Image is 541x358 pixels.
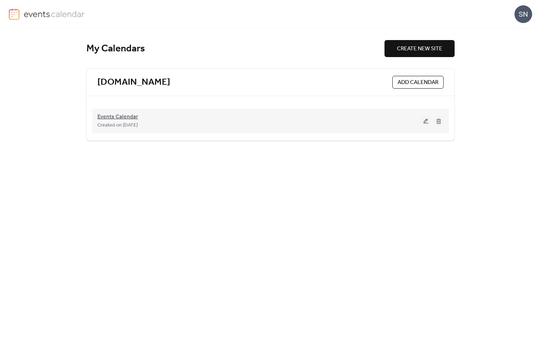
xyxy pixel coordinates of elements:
a: Events Calendar [97,115,138,119]
span: Created on [DATE] [97,121,138,130]
img: logo [9,9,19,20]
button: ADD CALENDAR [392,76,444,89]
img: logo-type [24,9,85,19]
span: CREATE NEW SITE [397,45,442,53]
a: [DOMAIN_NAME] [97,77,170,88]
button: CREATE NEW SITE [385,40,455,57]
span: Events Calendar [97,113,138,121]
div: SN [514,5,532,23]
span: ADD CALENDAR [398,78,438,87]
div: My Calendars [86,43,385,55]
